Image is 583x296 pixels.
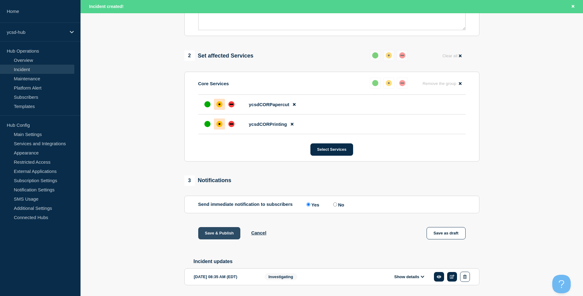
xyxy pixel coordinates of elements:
button: down [397,78,408,89]
button: Show details [392,274,426,279]
div: affected [216,101,223,107]
div: down [399,52,405,58]
p: Core Services [198,81,229,86]
div: down [399,80,405,86]
span: Investigating [265,273,297,280]
iframe: Help Scout Beacon - Open [552,275,571,293]
div: down [228,101,234,107]
div: Set affected Services [184,50,254,61]
span: ycsdCORPapercut [249,102,290,107]
p: ycsd-hub [7,30,66,35]
button: Select Services [310,143,353,156]
span: 3 [184,175,195,186]
div: up [204,101,211,107]
div: Notifications [184,175,231,186]
button: affected [383,78,394,89]
div: up [204,121,211,127]
input: Yes [306,202,310,206]
h2: Incident updates [194,259,479,264]
div: affected [386,80,392,86]
span: Remove the group [423,81,456,86]
div: up [372,52,378,58]
button: Close banner [569,3,577,10]
p: Send immediate notification to subscribers [198,202,293,207]
button: down [397,50,408,61]
span: ycsdCORPrinting [249,122,287,127]
div: up [372,80,378,86]
button: Cancel [251,230,266,235]
button: affected [383,50,394,61]
span: Incident created! [89,4,124,9]
button: up [370,78,381,89]
button: Save as draft [427,227,466,239]
label: Yes [305,202,319,207]
div: affected [216,121,223,127]
button: up [370,50,381,61]
div: [DATE] 08:35 AM (EDT) [194,272,255,282]
button: Clear all [439,50,465,62]
button: Save & Publish [198,227,241,239]
div: Send immediate notification to subscribers [198,202,466,207]
input: No [333,202,337,206]
div: down [228,121,234,127]
span: 2 [184,50,195,61]
div: affected [386,52,392,58]
label: No [332,202,344,207]
button: Remove the group [419,78,466,90]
